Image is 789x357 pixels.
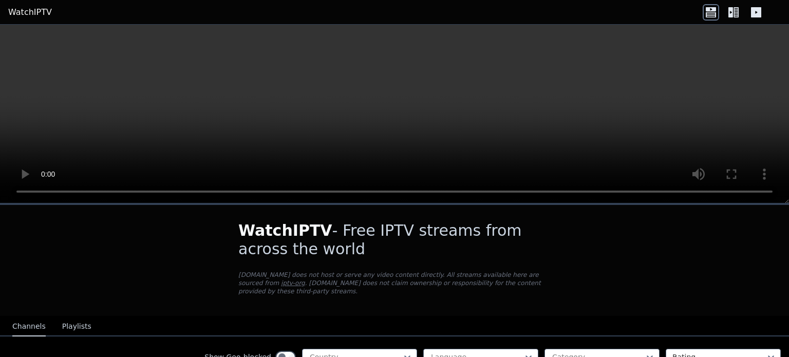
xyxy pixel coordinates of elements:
[238,221,332,239] span: WatchIPTV
[281,279,305,287] a: iptv-org
[238,221,551,258] h1: - Free IPTV streams from across the world
[12,317,46,336] button: Channels
[238,271,551,295] p: [DOMAIN_NAME] does not host or serve any video content directly. All streams available here are s...
[8,6,52,18] a: WatchIPTV
[62,317,91,336] button: Playlists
